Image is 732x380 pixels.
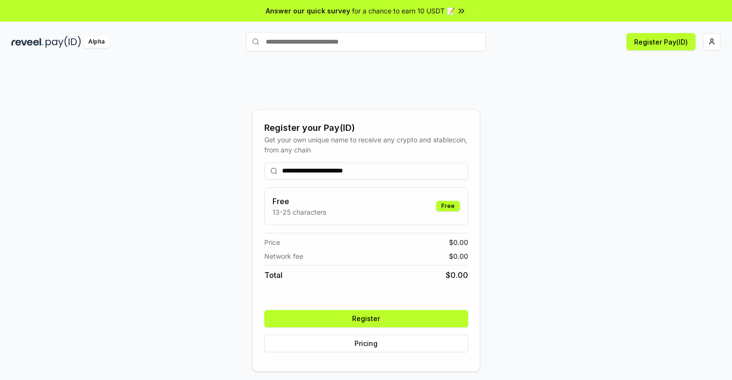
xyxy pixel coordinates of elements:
[436,201,460,211] div: Free
[266,6,350,16] span: Answer our quick survey
[272,196,326,207] h3: Free
[352,6,455,16] span: for a chance to earn 10 USDT 📝
[264,135,468,155] div: Get your own unique name to receive any crypto and stablecoin, from any chain
[264,121,468,135] div: Register your Pay(ID)
[449,251,468,261] span: $ 0.00
[264,269,283,281] span: Total
[264,237,280,247] span: Price
[264,335,468,352] button: Pricing
[446,269,468,281] span: $ 0.00
[626,33,696,50] button: Register Pay(ID)
[449,237,468,247] span: $ 0.00
[272,207,326,217] p: 13-25 characters
[264,251,303,261] span: Network fee
[46,36,81,48] img: pay_id
[12,36,44,48] img: reveel_dark
[264,310,468,327] button: Register
[83,36,110,48] div: Alpha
